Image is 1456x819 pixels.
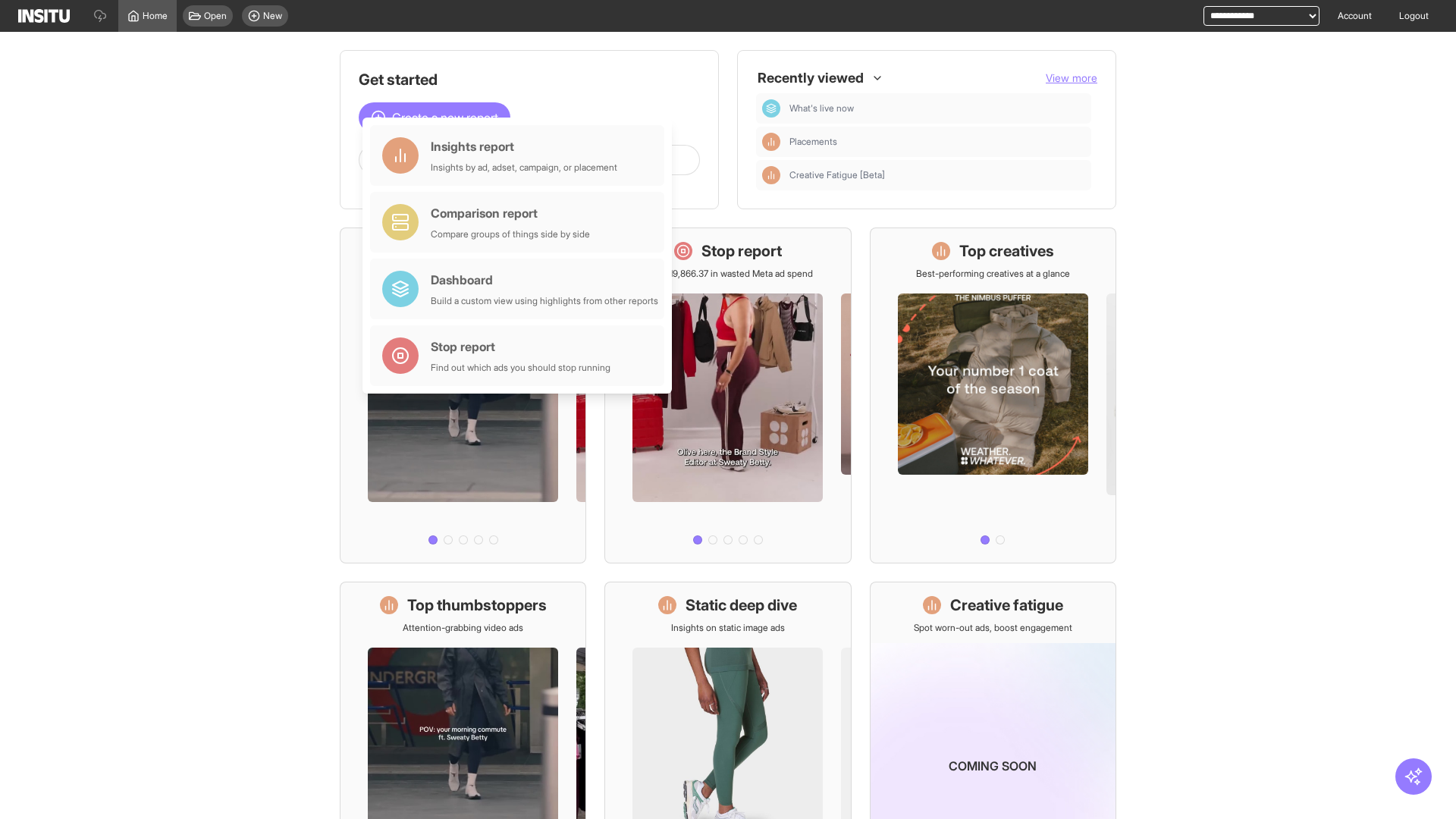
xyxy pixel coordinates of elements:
div: Stop report [431,337,610,356]
button: View more [1046,71,1097,86]
h1: Top creatives [959,240,1054,262]
a: Stop reportSave £19,866.37 in wasted Meta ad spend [604,227,851,563]
h1: Static deep dive [686,595,797,616]
div: Find out which ads you should stop running [431,362,610,374]
div: Insights [762,133,780,151]
div: Comparison report [431,204,590,222]
div: Build a custom view using highlights from other reports [431,295,658,307]
h1: Get started [359,69,700,90]
p: Best-performing creatives at a glance [916,268,1070,280]
h1: Stop report [701,240,782,262]
span: Placements [789,136,1085,148]
h1: Top thumbstoppers [407,595,547,616]
a: Top creativesBest-performing creatives at a glance [870,227,1116,563]
div: Insights [762,166,780,184]
div: Insights report [431,137,617,155]
a: What's live nowSee all active ads instantly [340,227,586,563]
span: New [263,10,282,22]
span: View more [1046,71,1097,84]
span: Creative Fatigue [Beta] [789,169,1085,181]
span: Create a new report [392,108,498,127]
span: Open [204,10,227,22]
span: Creative Fatigue [Beta] [789,169,885,181]
span: What's live now [789,102,854,115]
p: Attention-grabbing video ads [403,622,523,634]
div: Insights by ad, adset, campaign, or placement [431,162,617,174]
p: Insights on static image ads [671,622,785,634]
button: Create a new report [359,102,510,133]
span: Home [143,10,168,22]
div: Dashboard [431,271,658,289]
div: Compare groups of things side by side [431,228,590,240]
span: Placements [789,136,837,148]
img: Logo [18,9,70,23]
div: Dashboard [762,99,780,118]
span: What's live now [789,102,1085,115]
p: Save £19,866.37 in wasted Meta ad spend [642,268,813,280]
